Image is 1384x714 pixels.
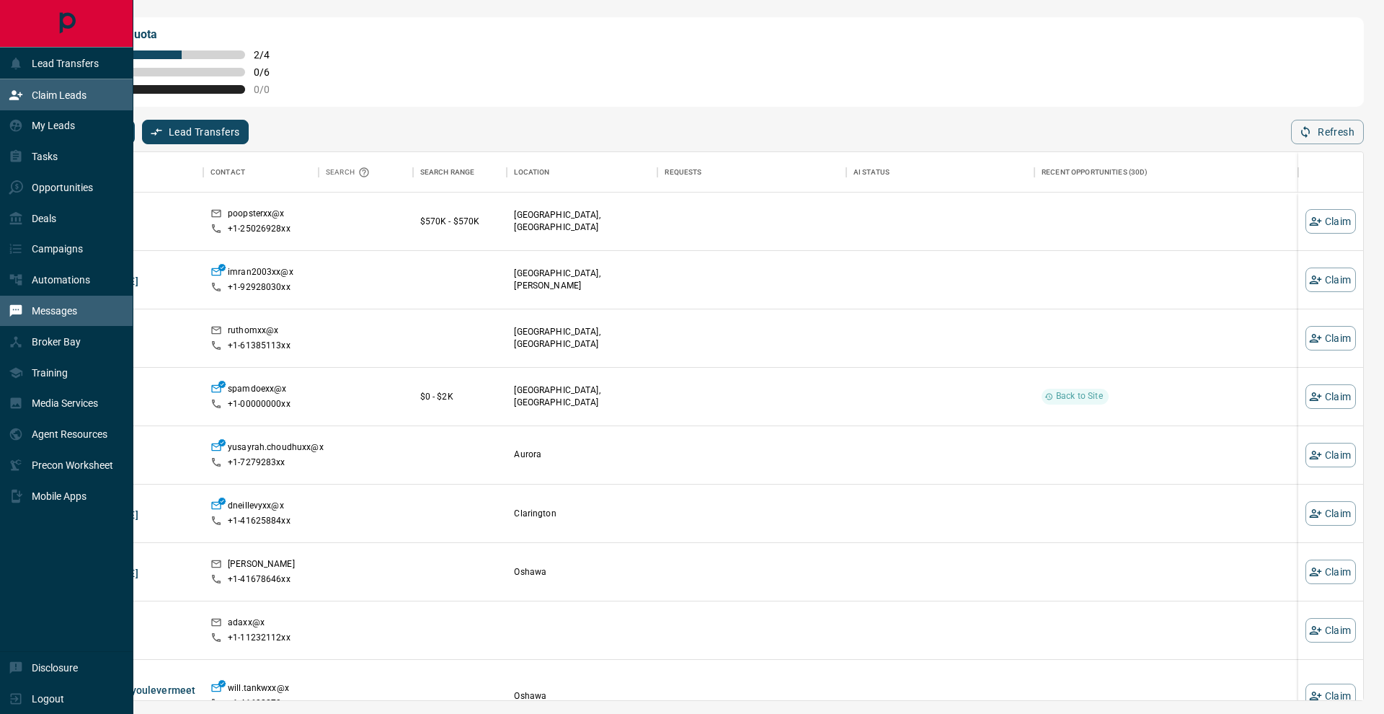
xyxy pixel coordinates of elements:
[514,566,650,578] p: Oshawa
[228,383,286,398] p: spamdoexx@x
[228,266,293,281] p: imran2003xx@x
[1305,268,1356,292] button: Claim
[228,632,290,644] p: +1- 11232112xx
[1034,152,1298,193] div: Recent Opportunities (30d)
[665,152,701,193] div: Requests
[326,152,373,193] div: Search
[1305,560,1356,584] button: Claim
[1305,209,1356,234] button: Claim
[514,209,650,234] p: [GEOGRAPHIC_DATA], [GEOGRAPHIC_DATA]
[514,326,650,351] p: [GEOGRAPHIC_DATA], [GEOGRAPHIC_DATA]
[420,152,475,193] div: Search Range
[507,152,657,193] div: Location
[228,281,290,294] p: +1- 92928030xx
[514,384,650,409] p: [GEOGRAPHIC_DATA], [GEOGRAPHIC_DATA]
[514,152,549,193] div: Location
[228,223,290,235] p: +1- 25026928xx
[1305,326,1356,351] button: Claim
[254,84,285,95] span: 0 / 0
[228,617,265,632] p: adaxx@x
[228,558,295,573] p: [PERSON_NAME]
[413,152,507,193] div: Search Range
[1050,390,1109,402] span: Back to Site
[1042,152,1148,193] div: Recent Opportunities (30d)
[514,268,650,292] p: [GEOGRAPHIC_DATA], [PERSON_NAME]
[514,508,650,520] p: Clarington
[420,390,500,403] p: $0 - $2K
[514,449,650,461] p: Aurora
[514,690,650,702] p: Oshawa
[420,215,500,228] p: $570K - $570K
[228,325,278,340] p: ruthomxx@x
[228,682,289,697] p: will.tankwxx@x
[228,573,290,586] p: +1- 41678646xx
[1305,443,1356,467] button: Claim
[210,152,245,193] div: Contact
[1305,684,1356,708] button: Claim
[228,515,290,527] p: +1- 41625884xx
[254,49,285,61] span: 2 / 4
[142,120,249,144] button: Lead Transfers
[1305,384,1356,409] button: Claim
[846,152,1034,193] div: AI Status
[254,66,285,78] span: 0 / 6
[228,457,285,469] p: +1- 7279283xx
[228,398,290,410] p: +1- 00000000xx
[228,697,290,710] p: +1- 41698879xx
[228,208,285,223] p: poopsterxx@x
[228,500,284,515] p: dneillevyxx@x
[53,152,203,193] div: Name
[228,340,290,352] p: +1- 61385113xx
[1305,501,1356,526] button: Claim
[228,441,324,457] p: yusayrah.choudhuxx@x
[203,152,319,193] div: Contact
[78,26,285,43] p: My Daily Quota
[1291,120,1364,144] button: Refresh
[1305,618,1356,643] button: Claim
[657,152,846,193] div: Requests
[853,152,890,193] div: AI Status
